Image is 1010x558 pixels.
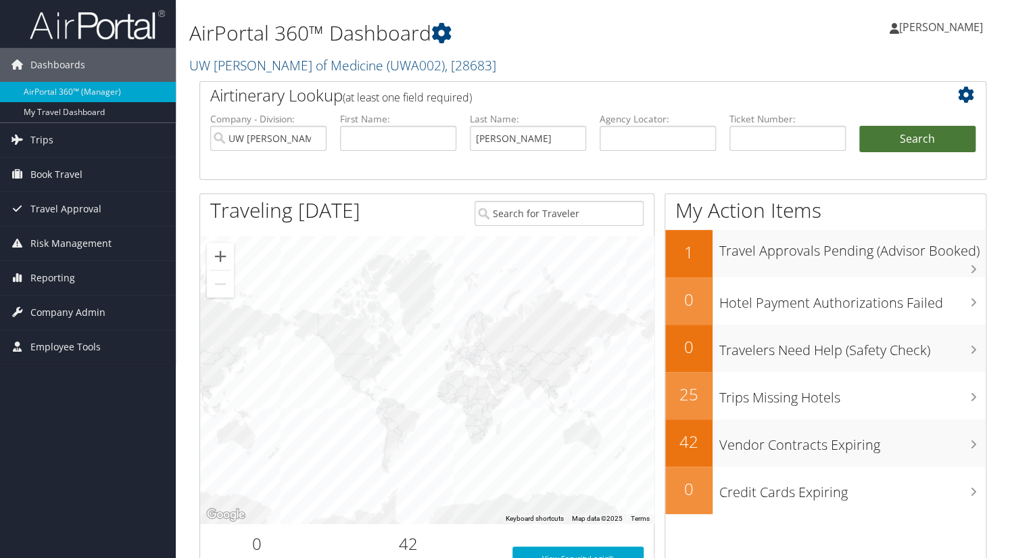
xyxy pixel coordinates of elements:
h2: 1 [665,241,713,264]
a: UW [PERSON_NAME] of Medicine [189,56,496,74]
img: Google [203,506,248,524]
h2: 0 [665,288,713,311]
h2: 0 [210,532,304,555]
span: Reporting [30,261,75,295]
label: Last Name: [470,112,586,126]
h2: 42 [324,532,492,555]
h2: 25 [665,383,713,406]
h2: Airtinerary Lookup [210,84,910,107]
h3: Travelers Need Help (Safety Check) [719,334,986,360]
h3: Credit Cards Expiring [719,476,986,502]
h2: 0 [665,335,713,358]
a: 25Trips Missing Hotels [665,372,986,419]
h1: My Action Items [665,196,986,225]
span: Company Admin [30,296,105,329]
h3: Trips Missing Hotels [719,381,986,407]
input: Search for Traveler [475,201,643,226]
h3: Travel Approvals Pending (Advisor Booked) [719,235,986,260]
span: Travel Approval [30,192,101,226]
a: 0Travelers Need Help (Safety Check) [665,325,986,372]
span: Map data ©2025 [572,515,623,522]
a: 42Vendor Contracts Expiring [665,419,986,467]
a: 1Travel Approvals Pending (Advisor Booked) [665,230,986,277]
a: 0Credit Cards Expiring [665,467,986,514]
a: Terms (opens in new tab) [631,515,650,522]
h1: Traveling [DATE] [210,196,360,225]
span: Employee Tools [30,330,101,364]
span: Dashboards [30,48,85,82]
button: Search [859,126,976,153]
h2: 42 [665,430,713,453]
img: airportal-logo.png [30,9,165,41]
span: [PERSON_NAME] [899,20,983,34]
h2: 0 [665,478,713,501]
button: Keyboard shortcuts [506,514,564,524]
label: First Name: [340,112,456,126]
label: Agency Locator: [600,112,716,126]
button: Zoom out [207,271,234,298]
span: , [ 28683 ] [445,56,496,74]
h3: Hotel Payment Authorizations Failed [719,287,986,312]
span: Risk Management [30,227,112,260]
button: Zoom in [207,243,234,270]
span: (at least one field required) [343,90,472,105]
span: Trips [30,123,53,157]
h3: Vendor Contracts Expiring [719,429,986,455]
a: 0Hotel Payment Authorizations Failed [665,277,986,325]
span: Book Travel [30,158,82,191]
span: ( UWA002 ) [387,56,445,74]
a: Open this area in Google Maps (opens a new window) [203,506,248,524]
a: [PERSON_NAME] [890,7,996,47]
h1: AirPortal 360™ Dashboard [189,19,727,47]
label: Ticket Number: [729,112,846,126]
label: Company - Division: [210,112,327,126]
